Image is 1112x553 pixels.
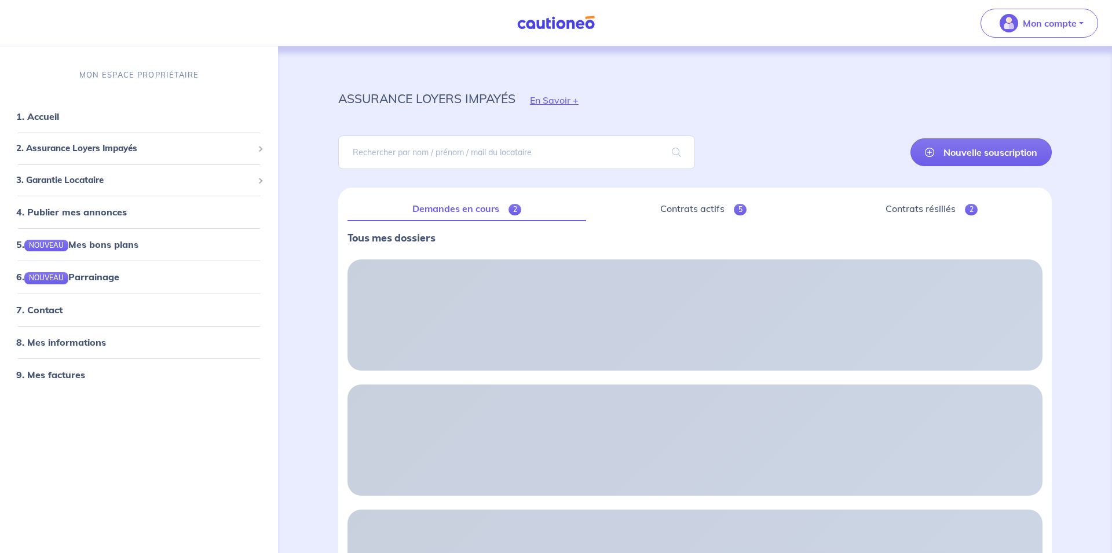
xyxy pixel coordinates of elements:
span: 2 [509,204,522,215]
div: 7. Contact [5,298,273,321]
p: MON ESPACE PROPRIÉTAIRE [79,69,199,80]
a: Contrats résiliés2 [821,197,1042,221]
span: search [658,136,695,169]
p: Tous mes dossiers [348,230,1042,246]
a: 7. Contact [16,303,63,315]
img: illu_account_valid_menu.svg [1000,14,1018,32]
div: 2. Assurance Loyers Impayés [5,137,273,160]
a: 1. Accueil [16,111,59,122]
input: Rechercher par nom / prénom / mail du locataire [338,135,695,169]
div: 9. Mes factures [5,362,273,386]
p: assurance loyers impayés [338,88,515,109]
a: Nouvelle souscription [910,138,1052,166]
button: illu_account_valid_menu.svgMon compte [981,9,1098,38]
a: 4. Publier mes annonces [16,206,127,218]
a: Contrats actifs5 [595,197,811,221]
a: Demandes en cours2 [348,197,586,221]
p: Mon compte [1023,16,1077,30]
span: 2. Assurance Loyers Impayés [16,142,253,155]
button: En Savoir + [515,83,593,117]
div: 8. Mes informations [5,330,273,353]
span: 2 [965,204,978,215]
span: 5 [734,204,747,215]
img: Cautioneo [513,16,599,30]
a: 8. Mes informations [16,336,106,347]
span: 3. Garantie Locataire [16,173,253,186]
a: 5.NOUVEAUMes bons plans [16,239,138,250]
div: 1. Accueil [5,105,273,128]
a: 9. Mes factures [16,368,85,380]
div: 6.NOUVEAUParrainage [5,265,273,288]
a: 6.NOUVEAUParrainage [16,271,119,283]
div: 4. Publier mes annonces [5,200,273,224]
div: 5.NOUVEAUMes bons plans [5,233,273,256]
div: 3. Garantie Locataire [5,169,273,191]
